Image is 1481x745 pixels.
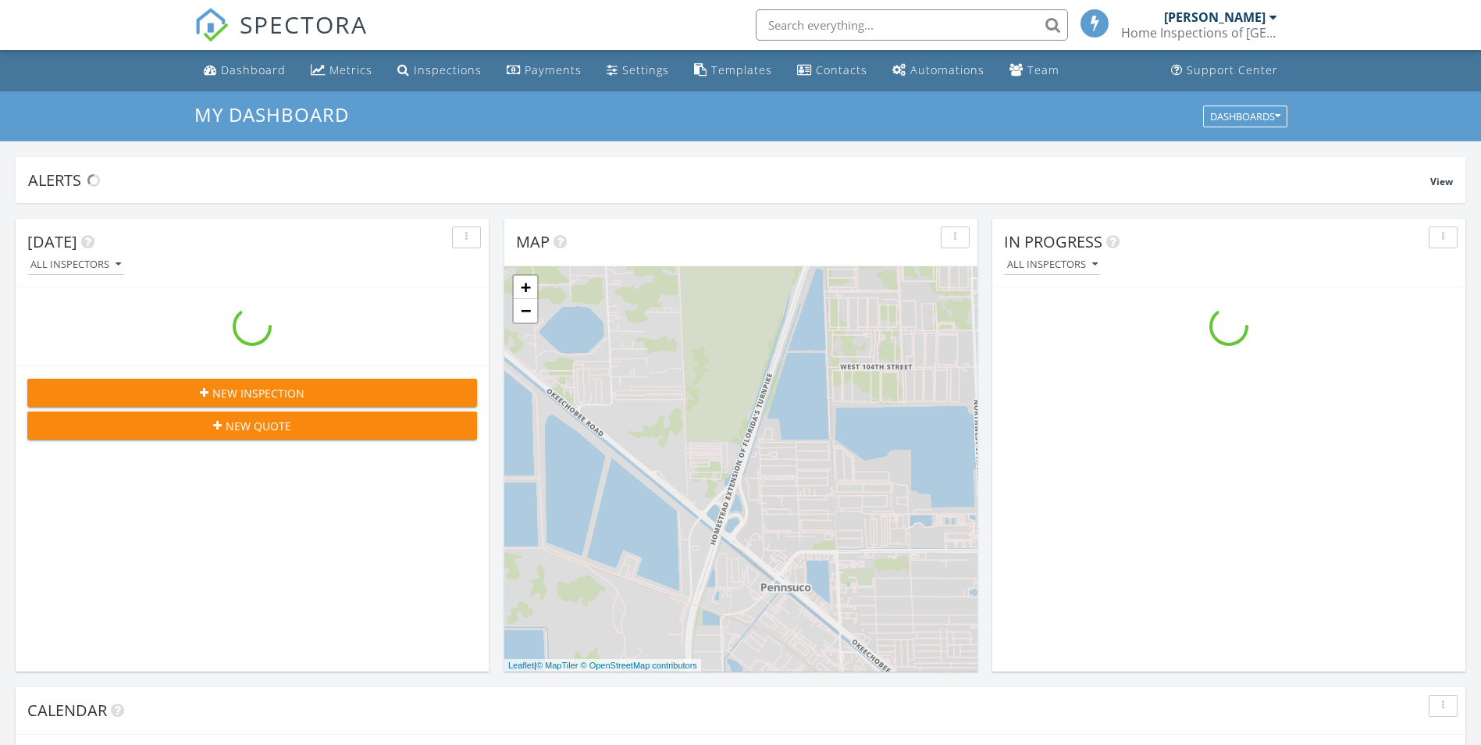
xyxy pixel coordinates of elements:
a: Automations (Basic) [886,56,991,85]
button: New Inspection [27,379,477,407]
button: All Inspectors [27,255,124,276]
span: My Dashboard [194,102,349,127]
a: Support Center [1165,56,1284,85]
div: Support Center [1187,62,1278,77]
div: All Inspectors [30,259,121,270]
div: Contacts [816,62,867,77]
a: Metrics [304,56,379,85]
a: Contacts [791,56,874,85]
span: New Inspection [212,385,304,401]
div: Team [1027,62,1059,77]
a: Leaflet [508,661,534,670]
div: | [504,659,701,672]
button: All Inspectors [1004,255,1101,276]
span: View [1430,175,1453,188]
input: Search everything... [756,9,1068,41]
div: Alerts [28,169,1430,191]
a: Dashboard [198,56,292,85]
div: Dashboard [221,62,286,77]
a: Zoom in [514,276,537,299]
div: Home Inspections of Southeast FL, Inc. [1121,25,1277,41]
a: Payments [500,56,588,85]
div: [PERSON_NAME] [1164,9,1266,25]
div: Dashboards [1210,111,1280,122]
div: Inspections [414,62,482,77]
a: SPECTORA [194,21,368,54]
div: Settings [622,62,669,77]
button: Dashboards [1203,105,1287,127]
a: Team [1003,56,1066,85]
span: In Progress [1004,231,1102,252]
span: Calendar [27,700,107,721]
div: Automations [910,62,984,77]
span: [DATE] [27,231,77,252]
span: SPECTORA [240,8,368,41]
div: All Inspectors [1007,259,1098,270]
span: Map [516,231,550,252]
a: Templates [688,56,778,85]
a: Zoom out [514,299,537,323]
div: Metrics [329,62,372,77]
span: New Quote [226,418,291,434]
a: Settings [600,56,675,85]
a: Inspections [391,56,488,85]
img: The Best Home Inspection Software - Spectora [194,8,229,42]
button: New Quote [27,412,477,440]
div: Templates [711,62,772,77]
a: © MapTiler [536,661,579,670]
div: Payments [525,62,582,77]
a: © OpenStreetMap contributors [581,661,697,670]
